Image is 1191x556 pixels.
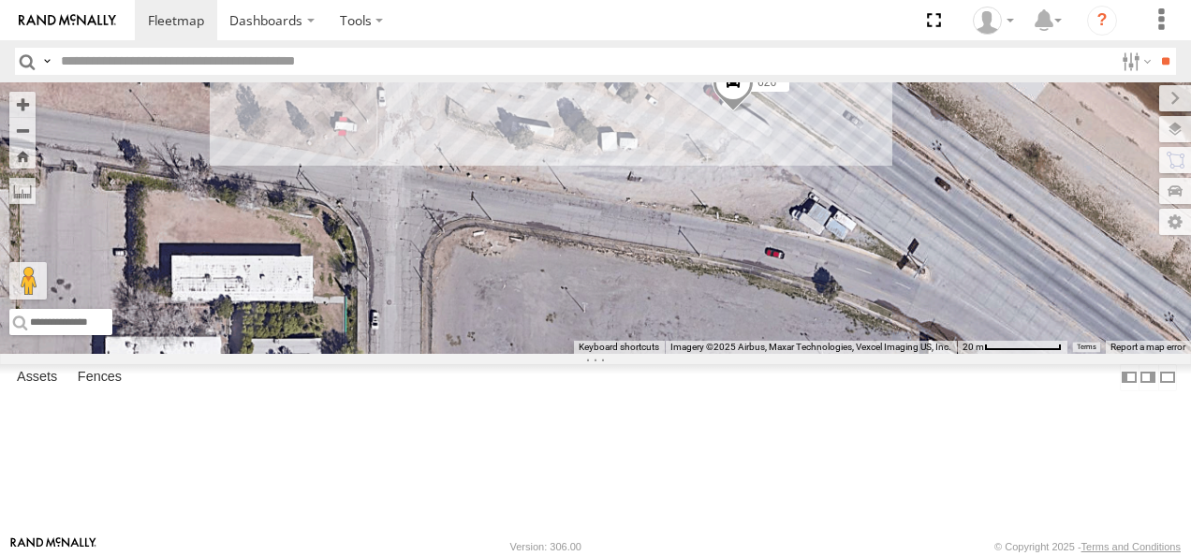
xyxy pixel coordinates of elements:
a: Terms [1077,344,1096,351]
a: Terms and Conditions [1081,541,1181,552]
img: rand-logo.svg [19,14,116,27]
button: Zoom in [9,92,36,117]
button: Keyboard shortcuts [579,341,659,354]
i: ? [1087,6,1117,36]
div: Omar Miranda [966,7,1021,35]
label: Dock Summary Table to the Right [1139,364,1157,391]
label: Assets [7,364,66,390]
button: Map Scale: 20 m per 79 pixels [957,341,1067,354]
label: Measure [9,178,36,204]
span: 626 [757,76,776,89]
button: Drag Pegman onto the map to open Street View [9,262,47,300]
label: Fences [68,364,131,390]
label: Hide Summary Table [1158,364,1177,391]
button: Zoom out [9,117,36,143]
a: Report a map error [1110,342,1185,352]
span: 20 m [963,342,984,352]
a: Visit our Website [10,537,96,556]
label: Dock Summary Table to the Left [1120,364,1139,391]
label: Map Settings [1159,209,1191,235]
label: Search Filter Options [1114,48,1154,75]
button: Zoom Home [9,143,36,168]
span: Imagery ©2025 Airbus, Maxar Technologies, Vexcel Imaging US, Inc. [670,342,951,352]
div: Version: 306.00 [510,541,581,552]
label: Search Query [39,48,54,75]
div: © Copyright 2025 - [994,541,1181,552]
